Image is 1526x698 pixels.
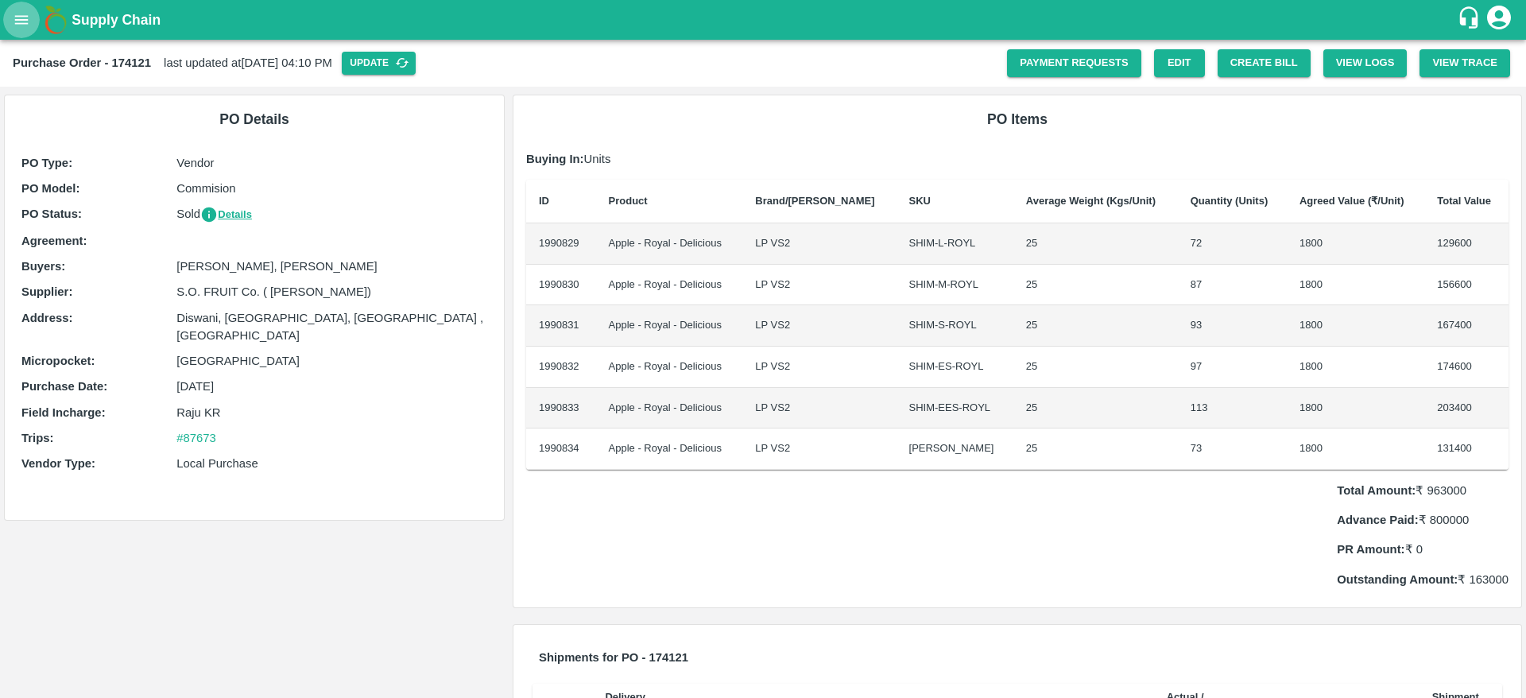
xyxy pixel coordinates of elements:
b: Purchase Date : [21,380,107,393]
td: 1990829 [526,223,596,265]
b: Supply Chain [72,12,161,28]
td: 1800 [1287,388,1424,429]
td: 25 [1013,265,1178,306]
p: Sold [176,205,487,223]
b: Brand/[PERSON_NAME] [755,195,874,207]
b: Agreed Value (₹/Unit) [1299,195,1404,207]
h6: PO Items [526,108,1509,130]
td: 1800 [1287,223,1424,265]
b: Total Amount: [1337,484,1416,497]
b: Purchase Order - 174121 [13,56,151,69]
td: 129600 [1424,223,1509,265]
a: Supply Chain [72,9,1457,31]
td: SHIM-M-ROYL [897,265,1013,306]
td: 1800 [1287,265,1424,306]
b: Shipments for PO - 174121 [539,651,688,664]
button: Create Bill [1218,49,1311,77]
p: Diswani, [GEOGRAPHIC_DATA], [GEOGRAPHIC_DATA] , [GEOGRAPHIC_DATA] [176,309,487,345]
p: Vendor [176,154,487,172]
p: [GEOGRAPHIC_DATA] [176,352,487,370]
b: Average Weight (Kgs/Unit) [1026,195,1156,207]
a: #87673 [176,432,216,444]
h6: PO Details [17,108,491,130]
td: 25 [1013,223,1178,265]
b: PO Status : [21,207,82,220]
b: Field Incharge : [21,406,106,419]
p: [DATE] [176,378,487,395]
b: PR Amount: [1337,543,1404,556]
td: SHIM-L-ROYL [897,223,1013,265]
b: Agreement: [21,235,87,247]
td: 1990833 [526,388,596,429]
td: 87 [1178,265,1287,306]
td: Apple - Royal - Delicious [596,223,743,265]
td: 156600 [1424,265,1509,306]
p: [PERSON_NAME], [PERSON_NAME] [176,258,487,275]
td: 25 [1013,428,1178,470]
td: 1990834 [526,428,596,470]
p: S.O. FRUIT Co. ( [PERSON_NAME]) [176,283,487,301]
td: 93 [1178,305,1287,347]
div: account of current user [1485,3,1513,37]
p: Local Purchase [176,455,487,472]
td: Apple - Royal - Delicious [596,305,743,347]
b: Buyers : [21,260,65,273]
p: Raju KR [176,404,487,421]
b: Product [609,195,648,207]
td: Apple - Royal - Delicious [596,388,743,429]
b: Advance Paid: [1337,514,1418,526]
img: logo [40,4,72,36]
button: Update [342,52,416,75]
td: 167400 [1424,305,1509,347]
a: Edit [1154,49,1205,77]
p: ₹ 0 [1337,541,1509,558]
td: Apple - Royal - Delicious [596,347,743,388]
button: open drawer [3,2,40,38]
td: [PERSON_NAME] [897,428,1013,470]
b: Quantity (Units) [1191,195,1268,207]
td: 1800 [1287,347,1424,388]
button: Details [200,206,252,224]
b: Trips : [21,432,53,444]
p: ₹ 163000 [1337,571,1509,588]
b: Micropocket : [21,355,95,367]
td: SHIM-S-ROYL [897,305,1013,347]
p: Units [526,150,1509,168]
td: 1800 [1287,305,1424,347]
td: LP VS2 [742,265,896,306]
td: 25 [1013,388,1178,429]
td: 72 [1178,223,1287,265]
b: Total Value [1437,195,1491,207]
b: Vendor Type : [21,457,95,470]
div: last updated at [DATE] 04:10 PM [13,52,1007,75]
td: 97 [1178,347,1287,388]
b: Buying In: [526,153,584,165]
b: PO Type : [21,157,72,169]
td: LP VS2 [742,305,896,347]
b: SKU [909,195,931,207]
td: 73 [1178,428,1287,470]
td: Apple - Royal - Delicious [596,428,743,470]
td: LP VS2 [742,347,896,388]
b: ID [539,195,549,207]
button: View Trace [1419,49,1510,77]
td: LP VS2 [742,428,896,470]
td: LP VS2 [742,388,896,429]
td: 1990830 [526,265,596,306]
b: PO Model : [21,182,79,195]
b: Supplier : [21,285,72,298]
button: View Logs [1323,49,1408,77]
td: SHIM-EES-ROYL [897,388,1013,429]
td: 131400 [1424,428,1509,470]
td: 1800 [1287,428,1424,470]
td: 1990832 [526,347,596,388]
td: 174600 [1424,347,1509,388]
td: 25 [1013,305,1178,347]
td: SHIM-ES-ROYL [897,347,1013,388]
td: 25 [1013,347,1178,388]
p: Commision [176,180,487,197]
p: ₹ 800000 [1337,511,1509,529]
td: LP VS2 [742,223,896,265]
b: Address : [21,312,72,324]
td: 113 [1178,388,1287,429]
